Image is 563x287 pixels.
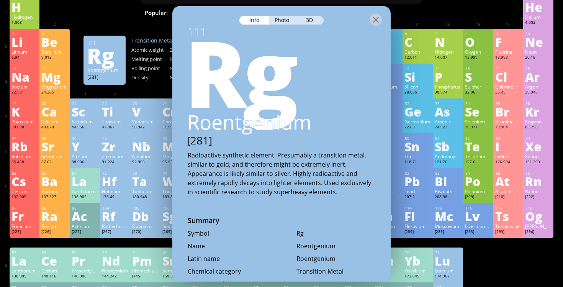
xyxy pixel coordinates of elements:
[11,229,38,235] div: [223]
[296,267,375,276] div: Transition Metal
[41,175,68,187] div: Ba
[465,101,491,106] div: 34
[170,46,208,53] div: 281
[525,229,552,235] div: [294]
[495,229,522,235] div: [293]
[162,125,189,131] div: 51.996
[72,254,98,267] div: Pr
[41,267,68,274] div: Cerium
[495,84,522,90] div: Chlorine
[42,31,68,36] div: 4
[102,194,128,200] div: 178.49
[495,223,522,229] div: Tennessine
[435,223,461,229] div: Moscovium
[188,254,281,263] div: Latin name
[435,159,461,166] div: 121.76
[435,274,461,280] div: 174.967
[162,118,189,125] div: Chromium
[102,274,128,280] div: 144.242
[404,229,431,235] div: [289]
[72,136,98,141] div: 39
[435,49,461,55] div: Nitrogen
[525,90,552,96] div: 39.948
[41,105,68,118] div: Ca
[495,188,522,194] div: Astatine
[131,46,170,53] div: Atomic weight
[435,118,461,125] div: Arsenic
[435,31,461,36] div: 7
[495,125,522,131] div: 79.904
[465,55,491,61] div: 15.999
[41,49,68,55] div: Beryllium
[496,31,522,36] div: 9
[132,140,159,153] div: Nb
[12,206,38,211] div: 87
[435,153,461,159] div: Antimony
[102,223,128,229] div: Rutherfordium
[87,49,121,62] div: Rg
[41,210,68,222] div: Ra
[525,194,552,200] div: [222]
[405,66,431,71] div: 14
[72,194,98,200] div: 138.905
[435,267,461,274] div: Lutetium
[435,229,461,235] div: [289]
[102,229,128,235] div: [267]
[465,194,491,200] div: [209]
[465,90,491,96] div: 32.06
[525,105,552,118] div: Kr
[132,153,159,159] div: Niobium
[404,274,431,280] div: 173.045
[12,136,38,141] div: 37
[132,267,159,274] div: Promethium
[11,1,38,13] div: H
[495,153,522,159] div: Iodine
[405,171,431,176] div: 82
[495,194,522,200] div: [210]
[188,242,281,250] div: Name
[132,194,159,200] div: 180.948
[525,1,552,13] div: He
[41,84,68,90] div: Magnesium
[404,267,431,274] div: Ytterbium
[465,36,491,48] div: O
[495,36,522,48] div: F
[296,16,324,25] div: 3D
[435,84,461,90] div: Phosphorus
[11,84,38,90] div: Sodium
[465,136,491,141] div: 52
[11,49,38,55] div: Lithium
[435,250,461,255] div: 71
[162,140,189,153] div: Mo
[72,250,98,255] div: 59
[87,67,122,74] div: Roentgenium
[496,66,522,71] div: 17
[11,118,38,125] div: Potassium
[131,37,208,44] div: Transition Metal
[404,210,431,222] div: Fl
[525,36,552,48] div: Ne
[404,153,431,159] div: Tin
[12,66,38,71] div: 11
[41,118,68,125] div: Calcium
[465,49,491,55] div: Oxygen
[42,66,68,71] div: 12
[11,210,38,222] div: Fr
[465,140,491,153] div: Te
[12,171,38,176] div: 55
[162,229,189,235] div: [269]
[495,55,522,61] div: 18.998
[404,49,431,55] div: Carbon
[11,153,38,159] div: Rubidium
[42,171,68,176] div: 56
[11,20,38,26] div: 1.008
[11,175,38,187] div: Cs
[525,153,552,159] div: Xenon
[41,254,68,267] div: Ce
[525,175,552,187] div: Rn
[170,65,208,72] div: N/A
[495,49,522,55] div: Fluorine
[11,125,38,131] div: 39.098
[170,56,208,62] div: N/A
[296,229,375,238] div: Rg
